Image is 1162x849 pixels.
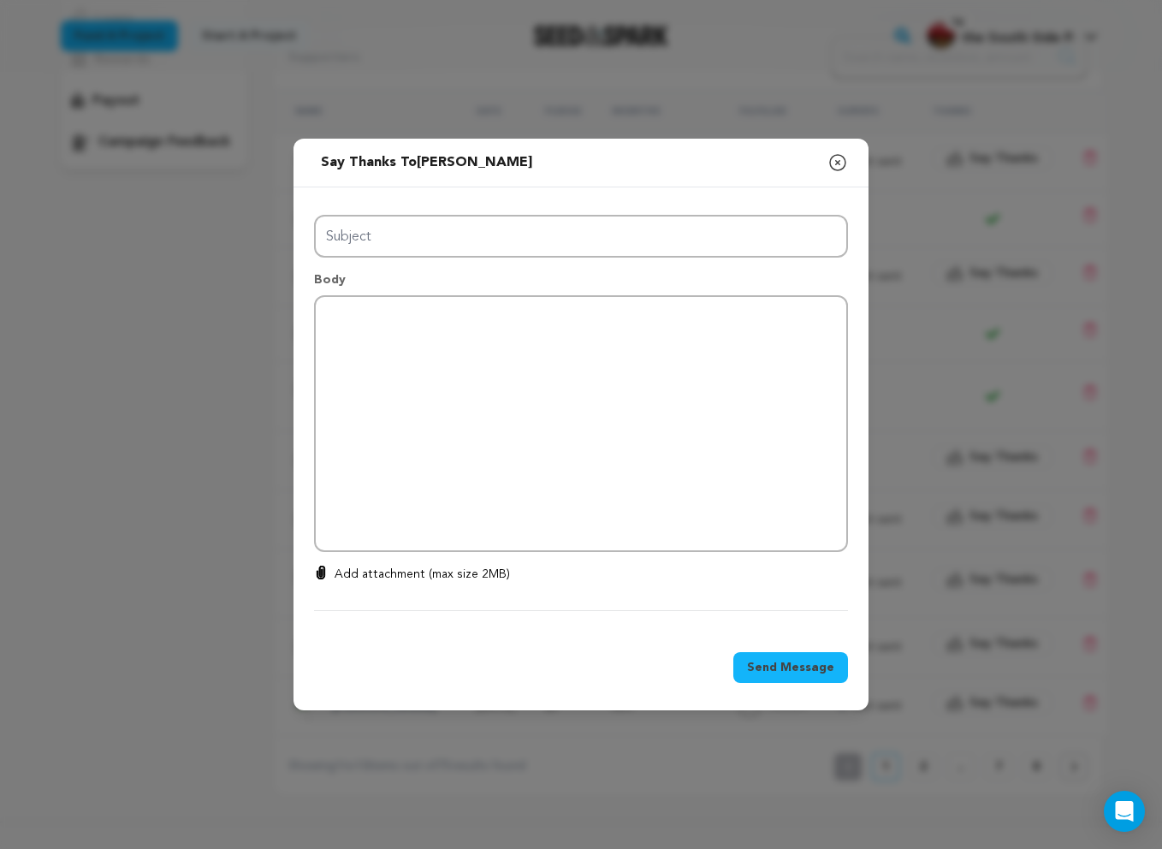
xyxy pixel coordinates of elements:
[314,215,848,258] input: Subject
[747,659,834,676] span: Send Message
[321,152,532,173] div: Say thanks to
[1104,791,1145,832] div: Open Intercom Messenger
[335,566,510,583] p: Add attachment (max size 2MB)
[314,271,848,295] p: Body
[417,156,532,169] span: [PERSON_NAME]
[733,652,848,683] button: Send Message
